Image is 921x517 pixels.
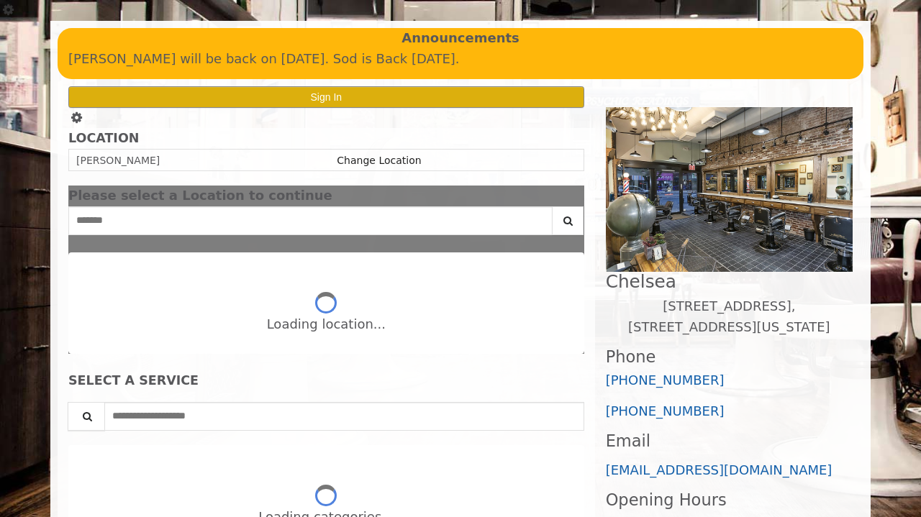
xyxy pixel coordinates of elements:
[337,155,421,166] a: Change Location
[606,372,725,388] a: [PHONE_NUMBER]
[68,206,584,242] div: Center Select
[606,272,853,291] h2: Chelsea
[267,314,386,335] div: Loading location...
[68,402,105,431] button: Service Search
[560,216,576,226] i: Search button
[606,348,853,366] h3: Phone
[606,462,832,477] a: [EMAIL_ADDRESS][DOMAIN_NAME]
[563,191,584,201] button: close dialog
[68,374,584,388] div: SELECT A SERVICE
[606,491,853,509] h3: Opening Hours
[68,206,553,235] input: Search Center
[606,432,853,450] h3: Email
[68,188,332,203] span: Please select a Location to continue
[68,49,853,70] p: [PERSON_NAME] will be back on [DATE]. Sod is Back [DATE].
[68,86,584,107] button: Sign In
[606,403,725,418] a: [PHONE_NUMBER]
[68,131,139,145] b: LOCATION
[76,155,160,166] span: [PERSON_NAME]
[606,296,853,338] p: [STREET_ADDRESS],[STREET_ADDRESS][US_STATE]
[401,28,520,49] b: Announcements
